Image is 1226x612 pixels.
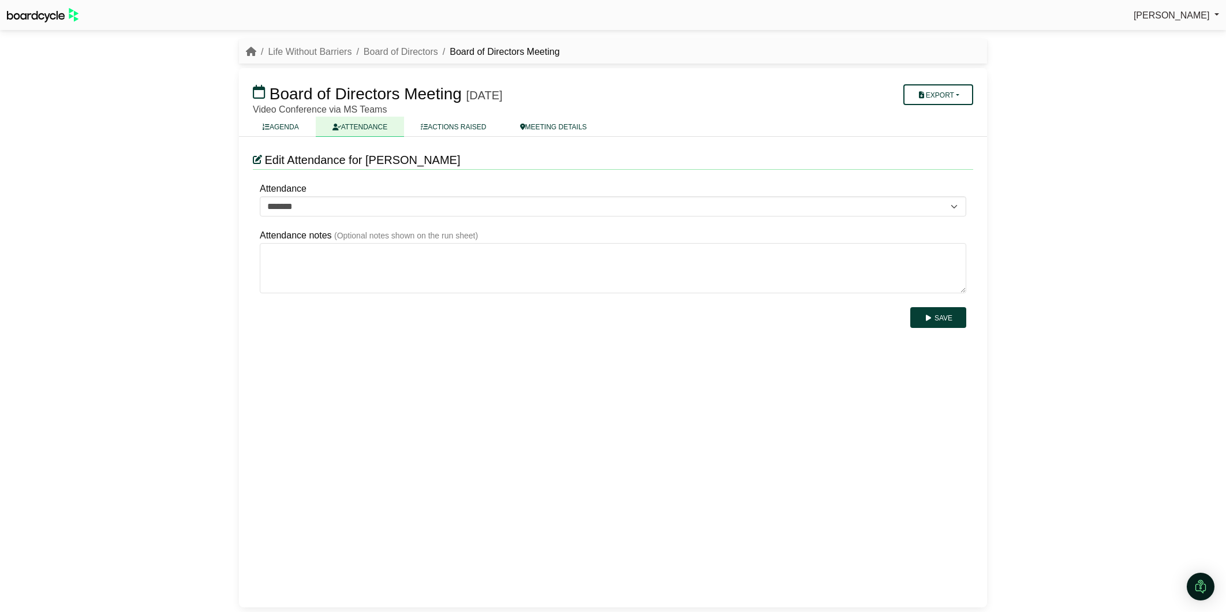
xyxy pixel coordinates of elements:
[246,44,560,59] nav: breadcrumb
[268,47,352,57] a: Life Without Barriers
[246,117,316,137] a: AGENDA
[7,8,79,23] img: BoardcycleBlackGreen-aaafeed430059cb809a45853b8cf6d952af9d84e6e89e1f1685b34bfd5cb7d64.svg
[1134,8,1219,23] a: [PERSON_NAME]
[466,88,503,102] div: [DATE]
[364,47,438,57] a: Board of Directors
[316,117,404,137] a: ATTENDANCE
[1134,10,1210,20] span: [PERSON_NAME]
[334,231,478,240] small: (Optional notes shown on the run sheet)
[903,84,973,105] button: Export
[253,105,387,114] span: Video Conference via MS Teams
[1187,573,1214,600] div: Open Intercom Messenger
[404,117,503,137] a: ACTIONS RAISED
[260,228,332,243] label: Attendance notes
[910,307,966,328] button: Save
[260,181,306,196] label: Attendance
[438,44,560,59] li: Board of Directors Meeting
[264,154,460,166] span: Edit Attendance for [PERSON_NAME]
[270,85,462,103] span: Board of Directors Meeting
[503,117,604,137] a: MEETING DETAILS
